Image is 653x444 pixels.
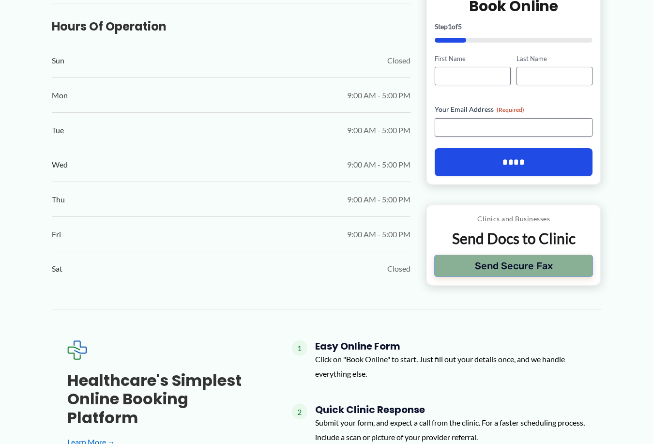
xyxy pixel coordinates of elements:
label: Your Email Address [435,105,593,114]
span: 1 [448,22,452,30]
span: 9:00 AM - 5:00 PM [347,88,410,103]
span: Thu [52,192,65,207]
span: Closed [387,53,410,68]
h4: Easy Online Form [315,340,586,352]
p: Submit your form, and expect a call from the clinic. For a faster scheduling process, include a s... [315,415,586,444]
p: Clinics and Businesses [434,213,593,225]
span: 2 [292,404,307,419]
span: 5 [458,22,462,30]
p: Click on "Book Online" to start. Just fill out your details once, and we handle everything else. [315,352,586,381]
span: 1 [292,340,307,356]
span: Closed [387,261,410,276]
p: Send Docs to Clinic [434,229,593,248]
span: 9:00 AM - 5:00 PM [347,227,410,242]
h3: Hours of Operation [52,19,410,34]
h4: Quick Clinic Response [315,404,586,415]
span: (Required) [497,106,524,113]
label: Last Name [516,54,592,63]
span: 9:00 AM - 5:00 PM [347,192,410,207]
h3: Healthcare's simplest online booking platform [67,371,261,427]
span: Sat [52,261,62,276]
span: Fri [52,227,61,242]
button: Send Secure Fax [434,255,593,277]
p: Step of [435,23,593,30]
label: First Name [435,54,511,63]
span: Tue [52,123,64,138]
span: Sun [52,53,64,68]
span: Mon [52,88,68,103]
span: 9:00 AM - 5:00 PM [347,123,410,138]
span: 9:00 AM - 5:00 PM [347,157,410,172]
span: Wed [52,157,68,172]
img: Expected Healthcare Logo [67,340,87,360]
